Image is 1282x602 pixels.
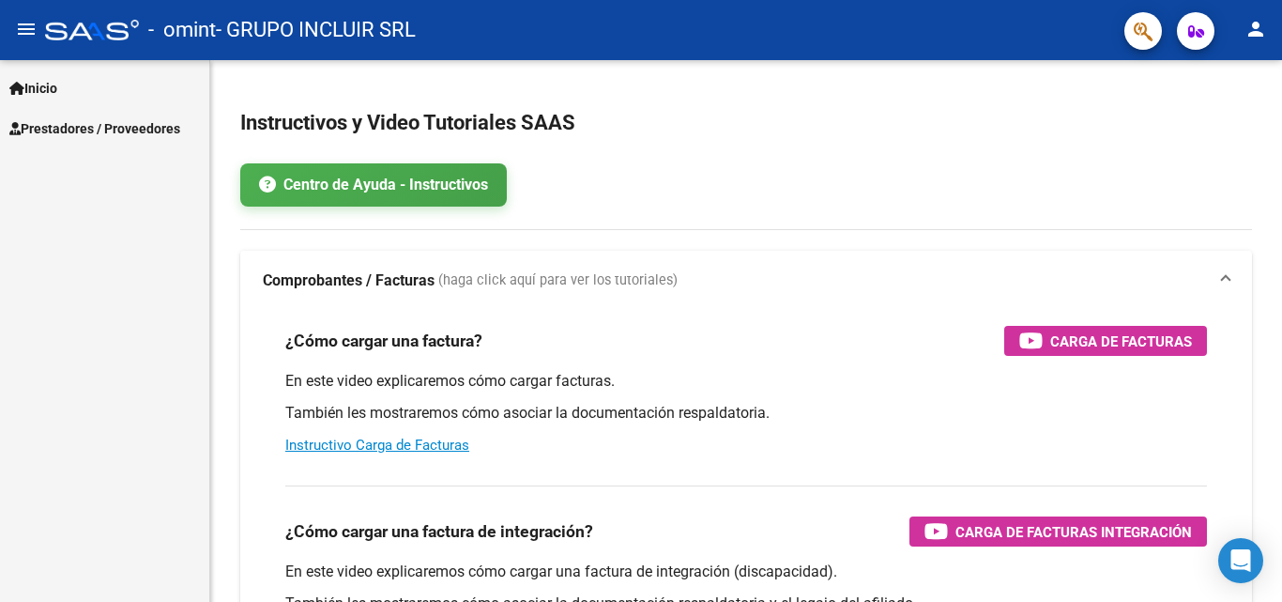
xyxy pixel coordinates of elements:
span: - omint [148,9,216,51]
a: Instructivo Carga de Facturas [285,437,469,454]
p: También les mostraremos cómo asociar la documentación respaldatoria. [285,403,1207,424]
span: Inicio [9,78,57,99]
h3: ¿Cómo cargar una factura de integración? [285,518,593,545]
div: Open Intercom Messenger [1218,538,1263,583]
span: Carga de Facturas Integración [955,520,1192,544]
p: En este video explicaremos cómo cargar facturas. [285,371,1207,392]
strong: Comprobantes / Facturas [263,270,435,291]
span: - GRUPO INCLUIR SRL [216,9,416,51]
mat-icon: menu [15,18,38,40]
p: En este video explicaremos cómo cargar una factura de integración (discapacidad). [285,562,1207,582]
span: Carga de Facturas [1050,330,1192,353]
button: Carga de Facturas [1004,326,1207,356]
span: (haga click aquí para ver los tutoriales) [438,270,678,291]
mat-icon: person [1244,18,1267,40]
h3: ¿Cómo cargar una factura? [285,328,482,354]
h2: Instructivos y Video Tutoriales SAAS [240,105,1252,141]
span: Prestadores / Proveedores [9,118,180,139]
button: Carga de Facturas Integración [909,517,1207,547]
mat-expansion-panel-header: Comprobantes / Facturas (haga click aquí para ver los tutoriales) [240,251,1252,311]
a: Centro de Ayuda - Instructivos [240,163,507,207]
